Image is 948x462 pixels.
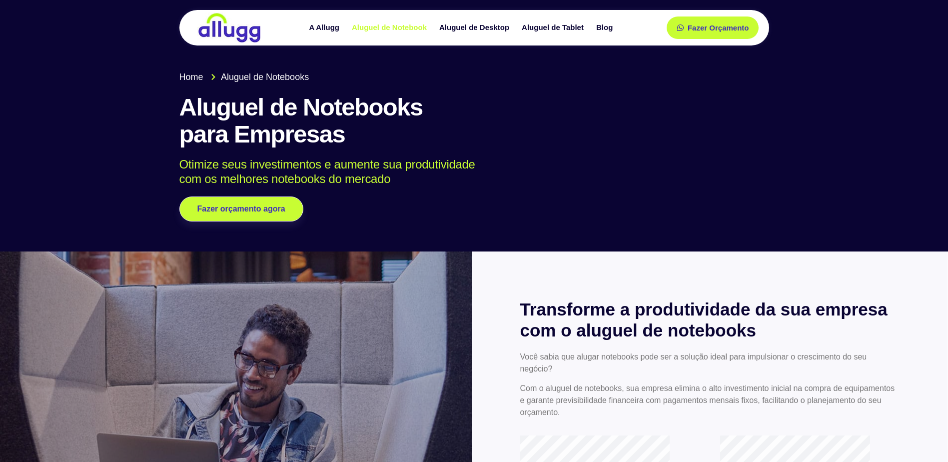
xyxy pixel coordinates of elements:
[520,351,900,375] p: Você sabia que alugar notebooks pode ser a solução ideal para impulsionar o crescimento do seu ne...
[688,24,749,31] span: Fazer Orçamento
[517,19,591,36] a: Aluguel de Tablet
[197,12,262,43] img: locação de TI é Allugg
[179,70,203,84] span: Home
[304,19,347,36] a: A Allugg
[520,382,900,418] p: Com o aluguel de notebooks, sua empresa elimina o alto investimento inicial na compra de equipame...
[347,19,434,36] a: Aluguel de Notebook
[179,196,303,221] a: Fazer orçamento agora
[591,19,620,36] a: Blog
[179,94,769,148] h1: Aluguel de Notebooks para Empresas
[434,19,517,36] a: Aluguel de Desktop
[520,299,900,341] h2: Transforme a produtividade da sua empresa com o aluguel de notebooks
[667,16,759,39] a: Fazer Orçamento
[179,157,755,186] p: Otimize seus investimentos e aumente sua produtividade com os melhores notebooks do mercado
[218,70,309,84] span: Aluguel de Notebooks
[197,205,285,213] span: Fazer orçamento agora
